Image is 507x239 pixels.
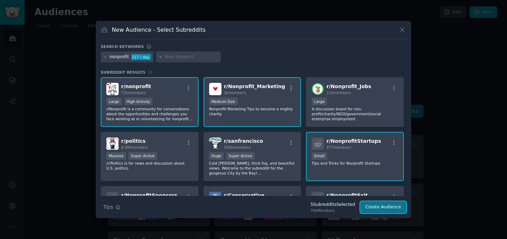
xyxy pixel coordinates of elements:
[224,145,251,149] span: 590k members
[103,203,113,211] span: Tips
[326,145,351,149] span: 877 members
[311,208,355,213] div: 76k Members
[360,201,407,213] button: Create Audience
[224,84,285,89] span: r/ Nonprofit_Marketing
[312,161,398,166] p: Tips and Tricks for Nonprofit Startups
[224,192,264,198] span: r/ Conservative
[224,138,263,144] span: r/ sanfrancisco
[312,98,327,105] div: Large
[148,70,153,74] span: 18
[326,91,351,95] span: 11k members
[121,84,151,89] span: r/ nonprofit
[101,44,144,49] h3: Search keywords
[101,70,145,75] span: Subreddit Results
[112,26,206,33] h3: New Audience - Select Subreddits
[121,192,186,198] span: r/ NonprofitSponsorship
[326,192,368,198] span: r/ NonprofitExit
[312,83,324,95] img: Nonprofit_Jobs
[326,138,381,144] span: r/ NonprofitStartups
[106,106,193,121] p: r/Nonprofit is a community for conversations about the opportunities and challenges you face work...
[209,137,221,150] img: sanfrancisco
[209,161,296,176] p: Cold [PERSON_NAME], thick fog, and beautiful views. Welcome to the subreddit for the gorgeous Cit...
[226,152,255,160] div: Super Active
[209,83,221,95] img: Nonprofit_Marketing
[312,152,327,160] div: Small
[311,202,355,208] div: 5 Subreddit s Selected
[124,98,153,105] div: High Activity
[209,98,238,105] div: Medium Size
[121,138,145,144] span: r/ politics
[106,137,119,150] img: politics
[129,152,157,160] div: Super Active
[165,54,218,60] input: New Keyword
[106,98,122,105] div: Large
[101,201,123,213] button: Tips
[121,91,145,95] span: 72k members
[209,192,221,204] img: Conservative
[109,54,129,60] div: nonprofit
[106,83,119,95] img: nonprofit
[209,106,296,116] p: Nonprofit Marketing Tips to become a mighty charity
[224,91,246,95] span: 3k members
[106,161,193,171] p: /r/Politics is for news and discussion about U.S. politics.
[131,54,151,60] div: 217 / day
[209,152,224,160] div: Huge
[106,152,126,160] div: Massive
[326,84,371,89] span: r/ Nonprofit_Jobs
[121,145,148,149] span: 8.9M members
[312,106,398,121] p: A discussion board for non-profit/charity/NGO/government/social enterprise employment.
